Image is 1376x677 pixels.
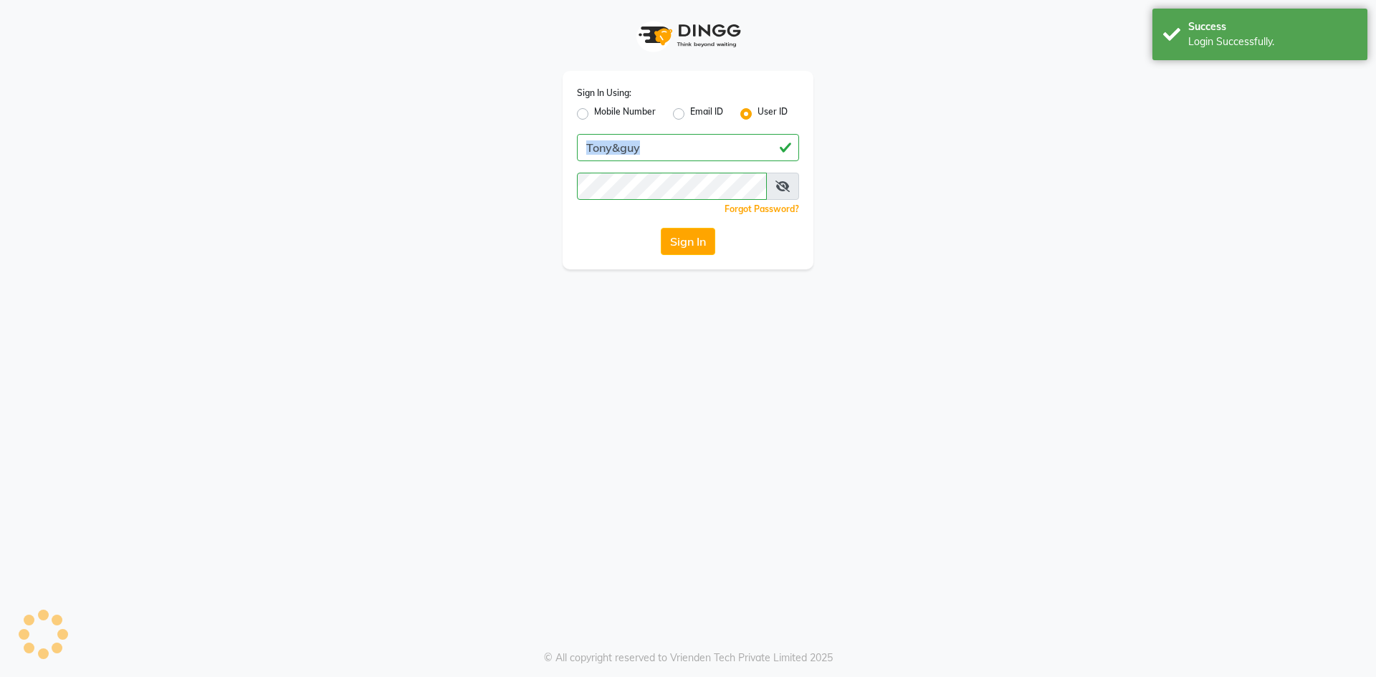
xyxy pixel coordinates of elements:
a: Forgot Password? [725,203,799,214]
input: Username [577,173,767,200]
button: Sign In [661,228,715,255]
label: Email ID [690,105,723,123]
div: Success [1188,19,1357,34]
label: User ID [758,105,788,123]
input: Username [577,134,799,161]
label: Mobile Number [594,105,656,123]
div: Login Successfully. [1188,34,1357,49]
img: logo1.svg [631,14,745,57]
label: Sign In Using: [577,87,631,100]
